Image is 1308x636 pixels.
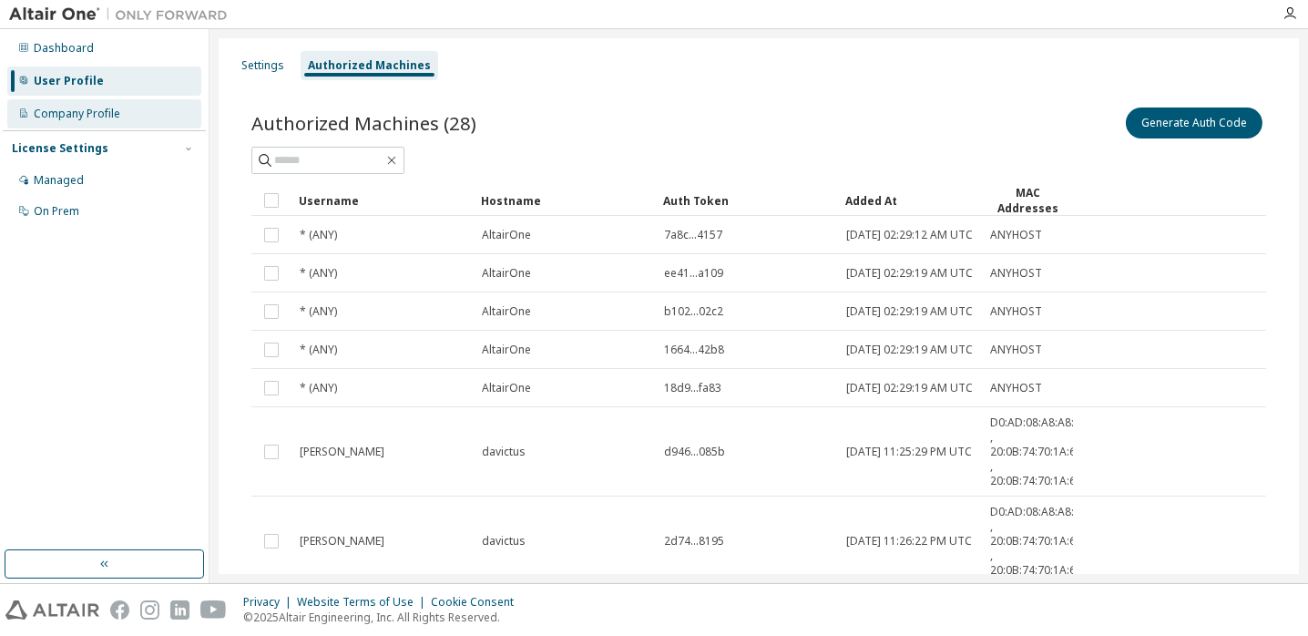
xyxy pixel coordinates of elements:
span: ANYHOST [990,228,1042,242]
button: Generate Auth Code [1126,108,1262,138]
span: * (ANY) [300,266,337,281]
span: * (ANY) [300,381,337,395]
span: [DATE] 02:29:19 AM UTC [846,266,973,281]
span: [DATE] 11:25:29 PM UTC [846,445,972,459]
span: d946...085b [664,445,725,459]
div: On Prem [34,204,79,219]
span: AltairOne [482,343,531,357]
span: * (ANY) [300,343,337,357]
img: facebook.svg [110,600,129,620]
div: Settings [241,58,284,73]
span: AltairOne [482,381,531,395]
img: Altair One [9,5,237,24]
div: User Profile [34,74,104,88]
span: Authorized Machines (28) [251,110,476,136]
span: ANYHOST [990,381,1042,395]
span: [PERSON_NAME] [300,445,384,459]
div: Privacy [243,595,297,610]
span: ANYHOST [990,343,1042,357]
span: 18d9...fa83 [664,381,721,395]
span: ANYHOST [990,304,1042,319]
div: Username [299,186,466,215]
div: Cookie Consent [431,595,525,610]
div: Managed [34,173,84,188]
span: AltairOne [482,304,531,319]
div: Auth Token [663,186,831,215]
span: [DATE] 02:29:12 AM UTC [846,228,973,242]
span: davictus [482,445,526,459]
span: AltairOne [482,228,531,242]
span: 7a8c...4157 [664,228,722,242]
img: youtube.svg [200,600,227,620]
img: linkedin.svg [170,600,189,620]
div: Authorized Machines [308,58,431,73]
span: [DATE] 02:29:19 AM UTC [846,381,973,395]
span: [PERSON_NAME] [300,534,384,549]
span: D0:AD:08:A8:A8:88 , 20:0B:74:70:1A:61 , 20:0B:74:70:1A:60 [990,505,1087,578]
div: Website Terms of Use [297,595,431,610]
span: davictus [482,534,526,549]
span: [DATE] 02:29:19 AM UTC [846,304,973,319]
span: [DATE] 02:29:19 AM UTC [846,343,973,357]
span: 2d74...8195 [664,534,724,549]
div: MAC Addresses [989,185,1066,216]
span: b102...02c2 [664,304,723,319]
span: ee41...a109 [664,266,723,281]
div: License Settings [12,141,108,156]
span: * (ANY) [300,228,337,242]
span: 1664...42b8 [664,343,724,357]
img: instagram.svg [140,600,159,620]
div: Dashboard [34,41,94,56]
div: Company Profile [34,107,120,121]
div: Added At [845,186,975,215]
span: D0:AD:08:A8:A8:88 , 20:0B:74:70:1A:61 , 20:0B:74:70:1A:60 [990,415,1087,488]
span: [DATE] 11:26:22 PM UTC [846,534,972,549]
span: ANYHOST [990,266,1042,281]
span: AltairOne [482,266,531,281]
span: * (ANY) [300,304,337,319]
p: © 2025 Altair Engineering, Inc. All Rights Reserved. [243,610,525,625]
img: altair_logo.svg [5,600,99,620]
div: Hostname [481,186,649,215]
